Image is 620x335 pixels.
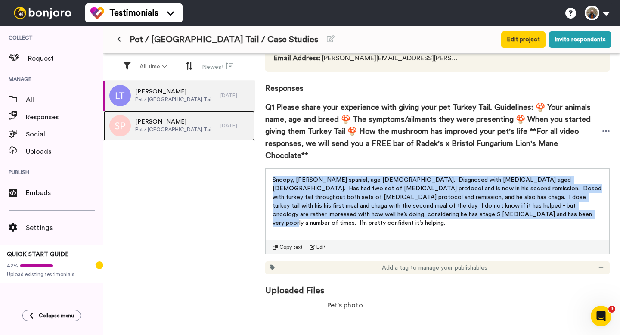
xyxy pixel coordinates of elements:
div: [DATE] [220,92,251,99]
span: Responses [265,72,610,94]
button: All time [134,59,172,74]
span: [PERSON_NAME] [135,118,216,126]
span: Request [28,53,103,64]
span: Add a tag to manage your publishables [382,264,487,272]
button: Edit project [501,31,546,48]
span: Upload existing testimonials [7,271,96,278]
div: [DATE] [220,122,251,129]
span: Embeds [26,188,103,198]
span: Snoopy, [PERSON_NAME] spaniel, age [DEMOGRAPHIC_DATA]. Diagnosed with [MEDICAL_DATA] aged [DEMOGR... [273,177,603,226]
img: sp.png [109,115,131,136]
span: Email Address : [274,55,320,62]
iframe: Intercom live chat [591,306,611,326]
span: Testimonials [109,7,158,19]
div: Tooltip anchor [96,261,103,269]
button: Collapse menu [22,310,81,321]
span: Pet / [GEOGRAPHIC_DATA] Tail / Case Studies [135,126,216,133]
span: Pet / [GEOGRAPHIC_DATA] Tail / Case Studies [130,34,318,46]
span: Edit [316,244,326,251]
span: Copy text [279,244,303,251]
span: 42% [7,262,18,269]
span: [PERSON_NAME] [135,87,216,96]
span: Social [26,129,103,140]
span: Uploaded Files [265,274,610,297]
span: Pet's photo [327,300,363,310]
span: All [26,95,103,105]
span: QUICK START GUIDE [7,251,69,257]
span: Q1 Please share your experience with giving your pet Turkey Tail. Guidelines: 🍄 Your animals name... [265,101,602,161]
span: [PERSON_NAME][EMAIL_ADDRESS][PERSON_NAME][DOMAIN_NAME] [274,53,463,63]
img: tm-color.svg [90,6,104,20]
a: [PERSON_NAME]Pet / [GEOGRAPHIC_DATA] Tail / Case Studies[DATE] [103,81,255,111]
img: bj-logo-header-white.svg [10,7,75,19]
button: Invite respondents [549,31,611,48]
a: [PERSON_NAME]Pet / [GEOGRAPHIC_DATA] Tail / Case Studies[DATE] [103,111,255,141]
img: lt.png [109,85,131,106]
span: 9 [608,306,615,313]
span: Collapse menu [39,312,74,319]
span: Uploads [26,146,103,157]
span: Responses [26,112,103,122]
span: Pet / [GEOGRAPHIC_DATA] Tail / Case Studies [135,96,216,103]
button: Newest [197,59,239,75]
span: Settings [26,223,103,233]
